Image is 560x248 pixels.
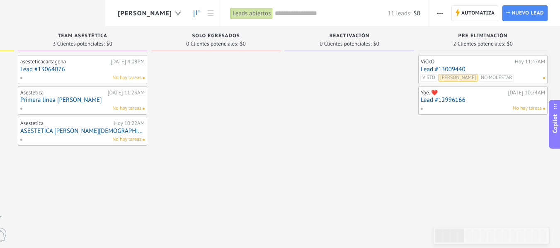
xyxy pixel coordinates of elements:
[551,114,559,133] span: Copilot
[373,41,379,46] span: $0
[20,128,145,135] a: ASESTETICA [PERSON_NAME][DEMOGRAPHIC_DATA]
[230,7,273,19] div: Leads abiertos
[420,74,437,82] span: VISTO
[143,139,145,141] span: No hay nada asignado
[58,33,107,39] span: Team Asestética
[330,33,370,39] span: Reactivación
[421,66,545,73] a: Lead #13009440
[422,33,543,40] div: Pre eliminación
[421,89,506,96] div: Yoe. ❤️
[240,41,246,46] span: $0
[20,58,109,65] div: asesteticacartagena
[53,41,104,46] span: 3 Clientes potenciales:
[20,120,112,127] div: Asestetica
[543,108,545,110] span: No hay nada asignado
[107,89,145,96] div: [DATE] 11:23AM
[112,74,141,82] span: No hay tareas
[512,6,544,21] span: Nuevo lead
[20,66,145,73] a: Lead #13064076
[458,33,508,39] span: Pre eliminación
[513,105,542,112] span: No hay tareas
[22,33,143,40] div: Team Asestética
[453,41,505,46] span: 2 Clientes potenciales:
[508,89,545,96] div: [DATE] 10:24AM
[112,105,141,112] span: No hay tareas
[189,5,204,22] a: Leads
[543,77,545,79] span: No hay nada asignado
[320,41,371,46] span: 0 Clientes potenciales:
[20,96,145,104] a: Primera linea [PERSON_NAME]
[155,33,276,40] div: Solo egresados
[388,10,411,17] span: 11 leads:
[502,5,548,21] a: Nuevo lead
[107,41,112,46] span: $0
[421,58,513,65] div: ViCkO
[515,58,545,65] div: Hoy 11:47AM
[204,5,218,22] a: Lista
[461,6,495,21] span: Automatiza
[111,58,145,65] div: [DATE] 4:08PM
[434,5,446,21] button: Más
[143,108,145,110] span: No hay nada asignado
[20,89,105,96] div: Asestetica
[114,120,145,127] div: Hoy 10:22AM
[289,33,410,40] div: Reactivación
[438,74,478,82] span: [PERSON_NAME]
[192,33,240,39] span: Solo egresados
[118,10,172,17] span: [PERSON_NAME]
[421,96,545,104] a: Lead #12996166
[479,74,514,82] span: NO.MOLESTAR
[451,5,499,21] a: Automatiza
[414,10,420,17] span: $0
[112,136,141,143] span: No hay tareas
[186,41,238,46] span: 0 Clientes potenciales:
[507,41,513,46] span: $0
[143,77,145,79] span: No hay nada asignado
